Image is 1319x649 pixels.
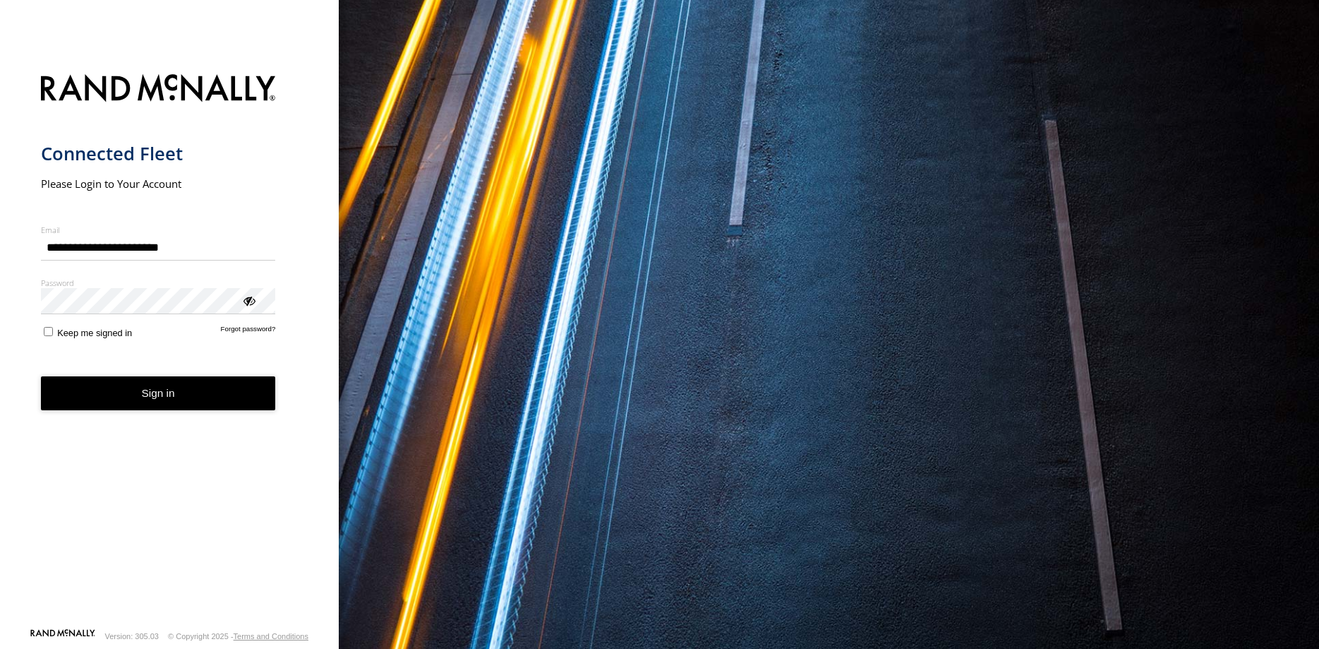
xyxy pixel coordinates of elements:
a: Forgot password? [221,325,276,338]
a: Visit our Website [30,629,95,643]
h1: Connected Fleet [41,142,276,165]
a: Terms and Conditions [234,632,308,641]
button: Sign in [41,376,276,411]
div: Version: 305.03 [105,632,159,641]
img: Rand McNally [41,71,276,107]
div: ViewPassword [241,293,255,307]
h2: Please Login to Your Account [41,177,276,191]
label: Email [41,225,276,235]
div: © Copyright 2025 - [168,632,308,641]
span: Keep me signed in [57,328,132,338]
input: Keep me signed in [44,327,53,336]
form: main [41,66,299,628]
label: Password [41,278,276,288]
